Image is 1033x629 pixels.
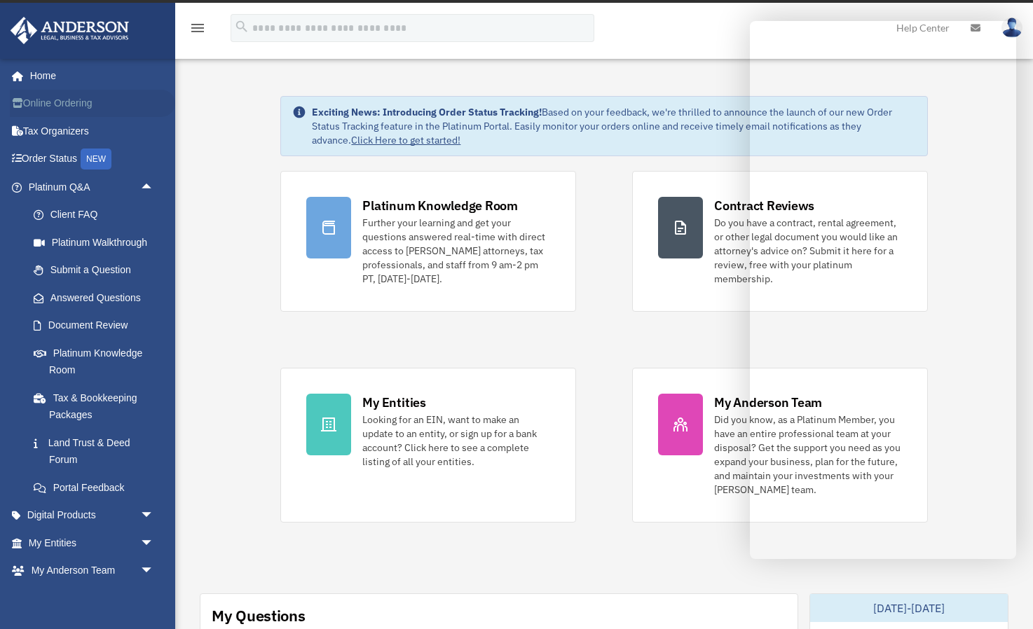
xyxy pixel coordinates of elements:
iframe: Chat Window [750,21,1016,559]
div: My Questions [212,605,306,626]
i: menu [189,20,206,36]
a: Platinum Knowledge Room [20,339,175,384]
div: Further your learning and get your questions answered real-time with direct access to [PERSON_NAM... [362,216,550,286]
a: Click Here to get started! [351,134,460,146]
div: Looking for an EIN, want to make an update to an entity, or sign up for a bank account? Click her... [362,413,550,469]
i: search [234,19,249,34]
span: arrow_drop_up [140,173,168,202]
strong: Exciting News: Introducing Order Status Tracking! [312,106,542,118]
a: Contract Reviews Do you have a contract, rental agreement, or other legal document you would like... [632,171,928,312]
a: Online Ordering [10,90,175,118]
div: Do you have a contract, rental agreement, or other legal document you would like an attorney's ad... [714,216,902,286]
a: My Entitiesarrow_drop_down [10,529,175,557]
span: arrow_drop_down [140,529,168,558]
a: Land Trust & Deed Forum [20,429,175,474]
div: Based on your feedback, we're thrilled to announce the launch of our new Order Status Tracking fe... [312,105,915,147]
a: Order StatusNEW [10,145,175,174]
a: Answered Questions [20,284,175,312]
a: Tax & Bookkeeping Packages [20,384,175,429]
a: Tax Organizers [10,117,175,145]
div: NEW [81,148,111,170]
a: My Entities Looking for an EIN, want to make an update to an entity, or sign up for a bank accoun... [280,368,576,523]
div: My Entities [362,394,425,411]
div: Did you know, as a Platinum Member, you have an entire professional team at your disposal? Get th... [714,413,902,497]
div: My Anderson Team [714,394,822,411]
span: arrow_drop_down [140,502,168,530]
a: My Anderson Team Did you know, as a Platinum Member, you have an entire professional team at your... [632,368,928,523]
a: Client FAQ [20,201,175,229]
a: Platinum Walkthrough [20,228,175,256]
img: Anderson Advisors Platinum Portal [6,17,133,44]
a: Portal Feedback [20,474,175,502]
a: Submit a Question [20,256,175,284]
a: Digital Productsarrow_drop_down [10,502,175,530]
a: Platinum Q&Aarrow_drop_up [10,173,175,201]
div: Contract Reviews [714,197,814,214]
a: My Anderson Teamarrow_drop_down [10,557,175,585]
a: Platinum Knowledge Room Further your learning and get your questions answered real-time with dire... [280,171,576,312]
div: Platinum Knowledge Room [362,197,518,214]
a: menu [189,25,206,36]
a: Document Review [20,312,175,340]
img: User Pic [1001,18,1022,38]
span: arrow_drop_down [140,557,168,586]
a: Home [10,62,168,90]
div: [DATE]-[DATE] [810,594,1008,622]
